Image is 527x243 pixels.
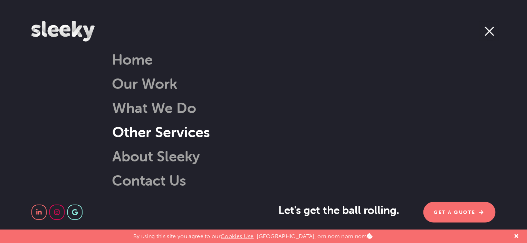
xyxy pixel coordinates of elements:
[95,147,200,165] a: About Sleeky
[112,50,153,68] a: Home
[133,230,373,240] p: By using this site you agree to our . [GEOGRAPHIC_DATA], om nom nom nom
[31,21,94,41] img: Sleeky Web Design Newcastle
[221,233,254,240] a: Cookies Use
[112,171,186,189] a: Contact Us
[95,99,196,116] a: What We Do
[397,204,400,216] span: .
[423,202,495,223] a: Get A Quote
[278,203,399,217] span: Let's get the ball rolling
[95,123,210,141] a: Other Services
[112,75,177,92] a: Our Work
